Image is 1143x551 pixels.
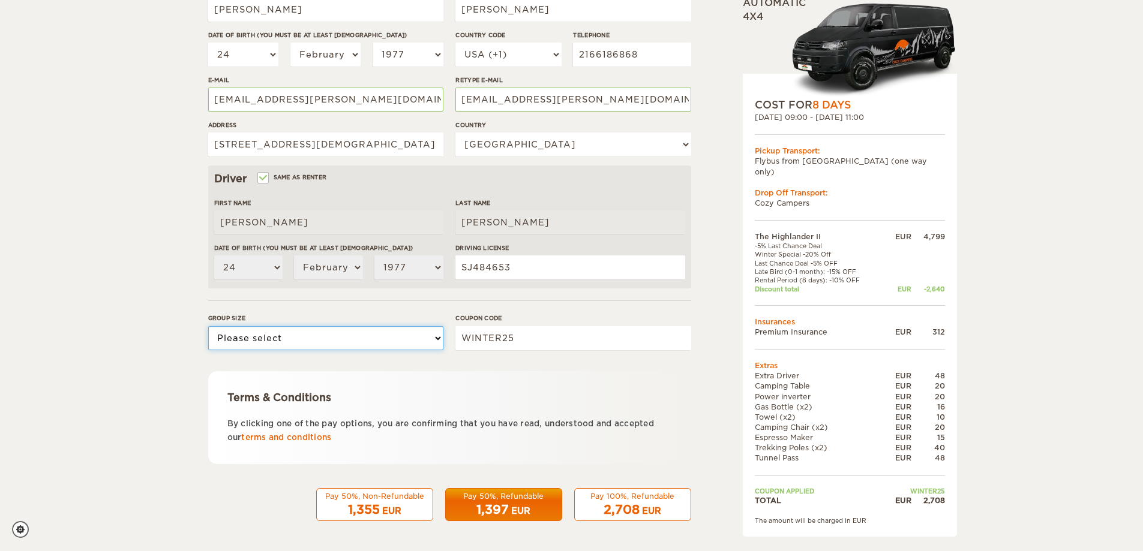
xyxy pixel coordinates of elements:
label: First Name [214,198,443,207]
td: Power inverter [755,391,884,401]
button: Pay 50%, Refundable 1,397 EUR [445,488,562,522]
td: Trekking Poles (x2) [755,442,884,453]
label: Driving License [455,243,685,252]
div: EUR [884,231,911,242]
label: Last Name [455,198,685,207]
input: e.g. Street, City, Zip Code [208,133,443,156]
span: 8 Days [812,99,851,111]
td: Rental Period (8 days): -10% OFF [755,276,884,284]
input: e.g. William [214,210,443,234]
div: 20 [911,391,945,401]
td: Cozy Campers [755,198,945,208]
td: Insurances [755,317,945,327]
label: Retype E-mail [455,76,691,85]
td: Extras [755,360,945,371]
label: Country Code [455,31,561,40]
a: Cookie settings [12,521,37,538]
div: EUR [884,284,911,293]
input: Same as renter [259,175,266,183]
div: EUR [382,505,401,517]
div: EUR [884,391,911,401]
div: EUR [884,412,911,422]
p: By clicking one of the pay options, you are confirming that you have read, understood and accepte... [227,417,672,445]
div: 2,708 [911,495,945,505]
div: 4,799 [911,231,945,242]
div: Pickup Transport: [755,146,945,156]
td: Tunnel Pass [755,453,884,463]
div: 15 [911,432,945,442]
div: Driver [214,171,685,186]
td: Coupon applied [755,486,884,495]
label: Same as renter [259,171,327,183]
td: Flybus from [GEOGRAPHIC_DATA] (one way only) [755,156,945,176]
div: Drop Off Transport: [755,188,945,198]
label: Country [455,121,691,130]
div: 48 [911,371,945,381]
label: Coupon code [455,314,691,323]
td: Late Bird (0-1 month): -15% OFF [755,267,884,276]
div: 16 [911,402,945,412]
label: Telephone [573,31,691,40]
div: EUR [642,505,661,517]
div: Pay 100%, Refundable [582,491,683,501]
div: Pay 50%, Non-Refundable [324,491,425,501]
div: EUR [884,402,911,412]
button: Pay 50%, Non-Refundable 1,355 EUR [316,488,433,522]
div: EUR [884,381,911,391]
td: Camping Chair (x2) [755,422,884,432]
label: E-mail [208,76,443,85]
span: 2,708 [604,502,640,517]
div: Pay 50%, Refundable [453,491,554,501]
input: e.g. example@example.com [455,88,691,112]
div: 312 [911,327,945,337]
td: The Highlander II [755,231,884,242]
td: Gas Bottle (x2) [755,402,884,412]
td: Discount total [755,284,884,293]
div: EUR [884,422,911,432]
div: 20 [911,381,945,391]
td: WINTER25 [884,486,945,495]
div: EUR [884,327,911,337]
label: Date of birth (You must be at least [DEMOGRAPHIC_DATA]) [208,31,443,40]
div: EUR [884,495,911,505]
a: terms and conditions [241,433,331,442]
td: Premium Insurance [755,327,884,337]
div: 10 [911,412,945,422]
span: 1,397 [476,502,509,517]
td: Camping Table [755,381,884,391]
td: Extra Driver [755,371,884,381]
input: e.g. 1 234 567 890 [573,43,691,67]
input: e.g. 14789654B [455,255,685,279]
div: The amount will be charged in EUR [755,516,945,525]
div: EUR [511,505,530,517]
div: -2,640 [911,284,945,293]
div: Terms & Conditions [227,390,672,405]
label: Date of birth (You must be at least [DEMOGRAPHIC_DATA]) [214,243,443,252]
td: Towel (x2) [755,412,884,422]
td: Last Chance Deal -5% OFF [755,259,884,267]
td: Espresso Maker [755,432,884,442]
input: e.g. example@example.com [208,88,443,112]
div: 40 [911,442,945,453]
div: COST FOR [755,98,945,112]
button: Pay 100%, Refundable 2,708 EUR [574,488,691,522]
td: Winter Special -20% Off [755,250,884,258]
div: EUR [884,432,911,442]
td: TOTAL [755,495,884,505]
div: 48 [911,453,945,463]
label: Address [208,121,443,130]
div: EUR [884,371,911,381]
div: EUR [884,453,911,463]
div: [DATE] 09:00 - [DATE] 11:00 [755,112,945,122]
div: EUR [884,442,911,453]
td: -5% Last Chance Deal [755,242,884,250]
input: e.g. Smith [455,210,685,234]
label: Group size [208,314,443,323]
span: 1,355 [348,502,380,517]
div: 20 [911,422,945,432]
